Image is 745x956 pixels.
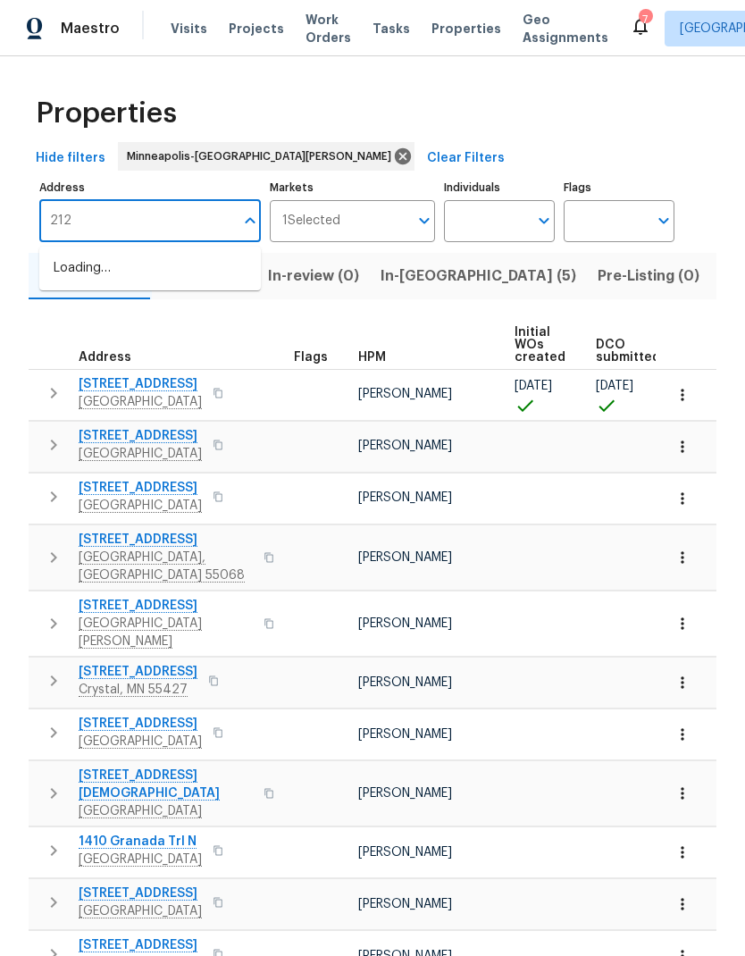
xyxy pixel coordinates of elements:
span: Projects [229,20,284,38]
span: 1 Selected [282,214,340,229]
span: [DATE] [515,380,552,392]
span: [PERSON_NAME] [358,440,452,452]
span: [PERSON_NAME] [358,617,452,630]
span: [PERSON_NAME] [358,551,452,564]
button: Clear Filters [420,142,512,175]
button: Open [651,208,676,233]
span: [PERSON_NAME] [358,388,452,400]
span: Visits [171,20,207,38]
label: Address [39,182,261,193]
span: Address [79,351,131,364]
span: In-[GEOGRAPHIC_DATA] (5) [381,264,576,289]
span: [PERSON_NAME] [358,491,452,504]
span: Work Orders [306,11,351,46]
button: Hide filters [29,142,113,175]
span: [PERSON_NAME] [358,676,452,689]
span: [PERSON_NAME] [358,846,452,859]
span: Properties [431,20,501,38]
span: Tasks [372,22,410,35]
div: Minneapolis-[GEOGRAPHIC_DATA][PERSON_NAME] [118,142,414,171]
span: HPM [358,351,386,364]
div: Loading… [39,247,261,290]
span: [PERSON_NAME] [358,728,452,741]
span: [PERSON_NAME] [358,898,452,910]
label: Individuals [444,182,555,193]
button: Open [532,208,557,233]
input: Search ... [39,200,234,242]
span: Flags [294,351,328,364]
span: Properties [36,105,177,122]
span: In-review (0) [268,264,359,289]
span: Clear Filters [427,147,505,170]
span: [PERSON_NAME] [358,787,452,800]
span: Pre-Listing (0) [598,264,699,289]
button: Open [412,208,437,233]
button: Close [238,208,263,233]
span: DCO submitted [596,339,660,364]
span: Minneapolis-[GEOGRAPHIC_DATA][PERSON_NAME] [127,147,398,165]
span: Hide filters [36,147,105,170]
span: [DATE] [596,380,633,392]
label: Flags [564,182,674,193]
div: 7 [639,11,651,29]
label: Markets [270,182,436,193]
span: Maestro [61,20,120,38]
span: Geo Assignments [523,11,608,46]
span: Initial WOs created [515,326,565,364]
